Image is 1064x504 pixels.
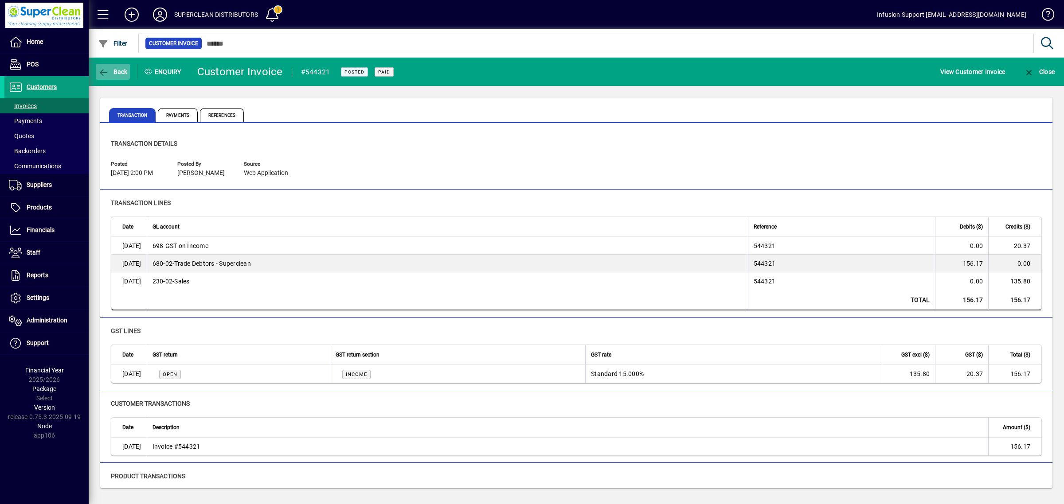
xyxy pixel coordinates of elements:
td: 156.17 [935,290,988,310]
span: Transaction [109,108,156,122]
span: GST lines [111,327,141,334]
span: Suppliers [27,181,52,188]
td: 544321 [748,237,935,255]
span: GST return [153,350,178,360]
app-page-header-button: Back [89,64,137,80]
span: Support [27,339,49,346]
span: customer transactions [111,400,190,407]
td: 544321 [748,272,935,290]
span: GST rate [591,350,611,360]
span: Invoices [9,102,37,109]
button: Back [96,64,130,80]
td: 156.17 [988,365,1041,383]
span: GST excl ($) [901,350,930,360]
span: Source [244,161,297,167]
a: Products [4,197,89,219]
a: Backorders [4,143,89,159]
span: References [200,108,244,122]
span: Close [1024,68,1055,75]
span: Communications [9,163,61,170]
span: GST on Income [153,241,208,250]
a: Payments [4,113,89,128]
button: View Customer Invoice [938,64,1007,80]
a: Support [4,332,89,354]
app-page-header-button: Close enquiry [1014,64,1064,80]
span: [PERSON_NAME] [177,170,225,177]
span: Trade Debtors - Superclean [153,259,251,268]
button: Close [1021,64,1057,80]
span: POS [27,61,39,68]
td: 156.17 [988,438,1041,455]
span: Version [34,404,55,411]
a: Invoices [4,98,89,113]
span: Sales [153,277,190,286]
td: [DATE] [111,237,147,255]
span: Posted [344,69,364,75]
span: Open [163,372,177,377]
span: Home [27,38,43,45]
div: #544321 [301,65,330,79]
div: Enquiry [137,65,191,79]
td: Total [748,290,935,310]
span: Transaction details [111,140,177,147]
span: GST return section [336,350,379,360]
span: Date [122,222,133,232]
span: Settings [27,294,49,301]
span: Financial Year [25,367,64,374]
span: Package [32,385,56,392]
td: Invoice #544321 [147,438,989,455]
td: 20.37 [988,237,1041,255]
td: [DATE] [111,365,147,383]
a: Reports [4,264,89,287]
span: Posted by [177,161,231,167]
a: Communications [4,159,89,174]
a: Settings [4,287,89,309]
span: Posted [111,161,164,167]
span: Date [122,350,133,360]
span: Date [122,423,133,432]
td: 0.00 [935,272,988,290]
span: Total ($) [1010,350,1030,360]
span: Back [98,68,128,75]
td: 0.00 [988,255,1041,272]
span: Reference [754,222,777,232]
span: [DATE] 2:00 PM [111,170,153,177]
span: Staff [27,249,40,256]
a: Home [4,31,89,53]
div: SUPERCLEAN DISTRIBUTORS [174,8,258,22]
span: Product transactions [111,473,185,480]
span: Quotes [9,132,34,140]
a: Quotes [4,128,89,143]
button: Filter [96,35,130,51]
span: View Customer Invoice [940,65,1005,79]
span: Paid [378,69,390,75]
td: 20.37 [935,365,988,383]
span: INCOME [346,372,367,377]
a: Staff [4,242,89,264]
td: [DATE] [111,438,147,455]
span: Financials [27,226,55,233]
span: GST ($) [965,350,983,360]
td: 135.80 [882,365,935,383]
span: Filter [98,40,128,47]
td: [DATE] [111,255,147,272]
a: Knowledge Base [1035,2,1053,31]
div: Customer Invoice [197,65,283,79]
span: Payments [158,108,198,122]
span: Payments [9,117,42,124]
span: GL account [153,222,180,232]
span: Backorders [9,147,46,155]
td: 156.17 [935,255,988,272]
span: Reports [27,271,48,279]
span: Description [153,423,180,432]
a: POS [4,54,89,76]
span: Debits ($) [960,222,983,232]
button: Add [117,7,146,23]
span: Customers [27,83,57,90]
span: Credits ($) [1005,222,1030,232]
a: Administration [4,310,89,332]
span: Customer Invoice [149,39,198,48]
a: Financials [4,219,89,241]
a: Suppliers [4,174,89,196]
td: 0.00 [935,237,988,255]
